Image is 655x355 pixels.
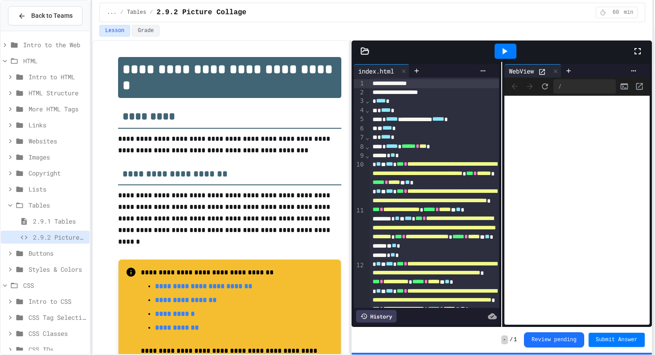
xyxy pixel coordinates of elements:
[33,216,86,226] span: 2.9.1 Tables
[354,151,365,160] div: 9
[354,206,365,261] div: 11
[29,297,86,306] span: Intro to CSS
[523,80,536,93] span: Forward
[365,152,369,159] span: Fold line
[553,79,616,94] div: /
[624,9,634,16] span: min
[609,9,623,16] span: 60
[354,88,365,97] div: 2
[354,64,409,78] div: index.html
[365,97,369,104] span: Fold line
[8,6,82,25] button: Back to Teams
[31,11,73,20] span: Back to Teams
[29,313,86,322] span: CSS Tag Selection
[29,168,86,178] span: Copyright
[354,124,365,133] div: 6
[354,133,365,142] div: 7
[524,332,584,347] button: Review pending
[504,64,561,78] div: WebView
[589,333,645,347] button: Submit Answer
[23,40,86,49] span: Intro to the Web
[504,66,538,76] div: WebView
[354,261,365,316] div: 12
[156,7,246,18] span: 2.9.2 Picture Collage
[354,97,365,106] div: 3
[356,310,397,322] div: History
[29,152,86,162] span: Images
[365,134,369,141] span: Fold line
[29,72,86,82] span: Intro to HTML
[99,25,130,37] button: Lesson
[29,136,86,146] span: Websites
[29,329,86,338] span: CSS Classes
[29,200,86,210] span: Tables
[514,336,517,343] span: 1
[23,56,86,65] span: HTML
[633,80,646,93] button: Open in new tab
[354,79,365,88] div: 1
[150,9,153,16] span: /
[538,80,552,93] button: Refresh
[29,120,86,130] span: Links
[354,143,365,151] div: 8
[504,96,650,325] iframe: Web Preview
[120,9,123,16] span: /
[354,160,365,206] div: 10
[354,106,365,115] div: 4
[354,66,398,76] div: index.html
[365,106,369,114] span: Fold line
[354,115,365,124] div: 5
[508,80,521,93] span: Back
[618,80,631,93] button: Console
[29,88,86,98] span: HTML Structure
[501,335,508,344] span: -
[107,9,117,16] span: ...
[132,25,160,37] button: Grade
[29,184,86,194] span: Lists
[29,104,86,114] span: More HTML Tags
[29,345,86,354] span: CSS IDs
[33,233,86,242] span: 2.9.2 Picture Collage
[29,249,86,258] span: Buttons
[596,336,638,343] span: Submit Answer
[510,336,513,343] span: /
[127,9,146,16] span: Tables
[365,143,369,150] span: Fold line
[29,265,86,274] span: Styles & Colors
[23,281,86,290] span: CSS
